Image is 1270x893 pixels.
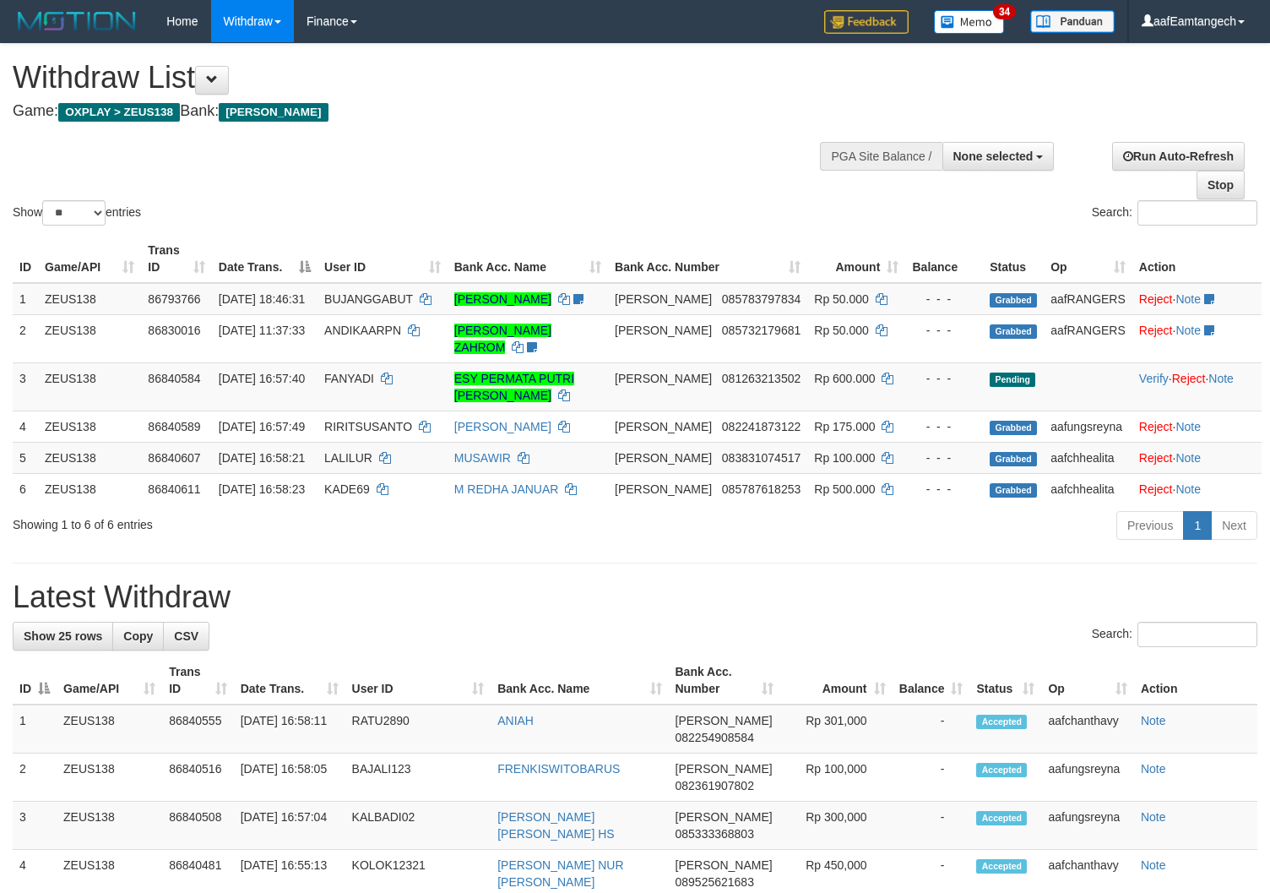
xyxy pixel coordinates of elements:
th: Action [1132,235,1262,283]
span: [PERSON_NAME] [676,858,773,872]
div: - - - [912,418,976,435]
a: Stop [1197,171,1245,199]
span: Rp 600.000 [814,372,875,385]
a: Run Auto-Refresh [1112,142,1245,171]
td: Rp 301,000 [780,705,892,754]
span: [PERSON_NAME] [676,762,773,776]
a: Reject [1172,372,1206,385]
span: Grabbed [990,452,1037,466]
span: Copy 085783797834 to clipboard [722,292,801,306]
input: Search: [1137,622,1257,647]
th: User ID: activate to sort column ascending [345,656,491,705]
label: Show entries [13,200,141,226]
span: Copy 082361907802 to clipboard [676,779,754,792]
td: 1 [13,705,57,754]
td: ZEUS138 [38,411,141,442]
td: aafchanthavy [1041,705,1133,754]
span: [PERSON_NAME] [615,420,712,433]
span: KADE69 [324,482,370,496]
a: Reject [1139,482,1173,496]
th: ID: activate to sort column descending [13,656,57,705]
th: Balance: activate to sort column ascending [893,656,970,705]
td: - [893,754,970,802]
a: Show 25 rows [13,622,113,651]
img: MOTION_logo.png [13,8,141,34]
input: Search: [1137,200,1257,226]
span: Copy 082254908584 to clipboard [676,731,754,744]
a: MUSAWIR [454,451,511,465]
td: · [1132,314,1262,362]
span: LALILUR [324,451,372,465]
td: ZEUS138 [38,283,141,315]
span: Copy 085732179681 to clipboard [722,324,801,337]
td: Rp 300,000 [780,802,892,850]
button: None selected [942,142,1055,171]
td: KALBADI02 [345,802,491,850]
a: Note [1141,810,1166,824]
th: Bank Acc. Name: activate to sort column ascending [491,656,668,705]
td: [DATE] 16:58:11 [234,705,345,754]
a: Note [1175,420,1201,433]
td: aafchhealita [1044,473,1132,504]
th: Trans ID: activate to sort column ascending [141,235,212,283]
div: Showing 1 to 6 of 6 entries [13,509,517,533]
a: Reject [1139,451,1173,465]
a: [PERSON_NAME] [454,292,551,306]
td: RATU2890 [345,705,491,754]
span: Grabbed [990,421,1037,435]
a: [PERSON_NAME] [454,420,551,433]
div: - - - [912,322,976,339]
span: [PERSON_NAME] [615,292,712,306]
th: User ID: activate to sort column ascending [317,235,448,283]
span: [DATE] 16:57:40 [219,372,305,385]
td: ZEUS138 [38,442,141,473]
th: Op: activate to sort column ascending [1044,235,1132,283]
a: [PERSON_NAME] NUR [PERSON_NAME] [497,858,623,889]
span: OXPLAY > ZEUS138 [58,103,180,122]
a: 1 [1183,511,1212,540]
span: Rp 100.000 [814,451,875,465]
div: - - - [912,370,976,387]
td: 2 [13,314,38,362]
span: 34 [993,4,1016,19]
td: ZEUS138 [38,362,141,411]
th: Op: activate to sort column ascending [1041,656,1133,705]
a: Note [1141,714,1166,727]
td: · [1132,283,1262,315]
label: Search: [1092,622,1257,647]
td: aafRANGERS [1044,283,1132,315]
span: Rp 50.000 [814,292,869,306]
th: Trans ID: activate to sort column ascending [162,656,234,705]
span: [PERSON_NAME] [676,810,773,824]
td: ZEUS138 [57,705,162,754]
span: Accepted [976,715,1027,729]
span: Rp 500.000 [814,482,875,496]
span: Accepted [976,811,1027,825]
span: 86840584 [148,372,200,385]
th: Amount: activate to sort column ascending [780,656,892,705]
a: [PERSON_NAME] [PERSON_NAME] HS [497,810,614,841]
td: · [1132,442,1262,473]
td: BAJALI123 [345,754,491,802]
span: [DATE] 16:58:21 [219,451,305,465]
a: FRENKISWITOBARUS [497,762,620,776]
img: panduan.png [1030,10,1115,33]
td: 3 [13,362,38,411]
div: - - - [912,291,976,308]
th: Bank Acc. Name: activate to sort column ascending [448,235,608,283]
td: 3 [13,802,57,850]
img: Button%20Memo.svg [934,10,1005,34]
a: CSV [163,622,209,651]
span: [DATE] 11:37:33 [219,324,305,337]
a: Note [1141,762,1166,776]
td: ZEUS138 [57,754,162,802]
div: - - - [912,449,976,466]
span: BUJANGGABUT [324,292,413,306]
a: Previous [1116,511,1184,540]
a: ESY PERMATA PUTRI [PERSON_NAME] [454,372,574,402]
a: Note [1175,324,1201,337]
span: Accepted [976,859,1027,874]
a: Reject [1139,420,1173,433]
span: [PERSON_NAME] [676,714,773,727]
th: Date Trans.: activate to sort column descending [212,235,317,283]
